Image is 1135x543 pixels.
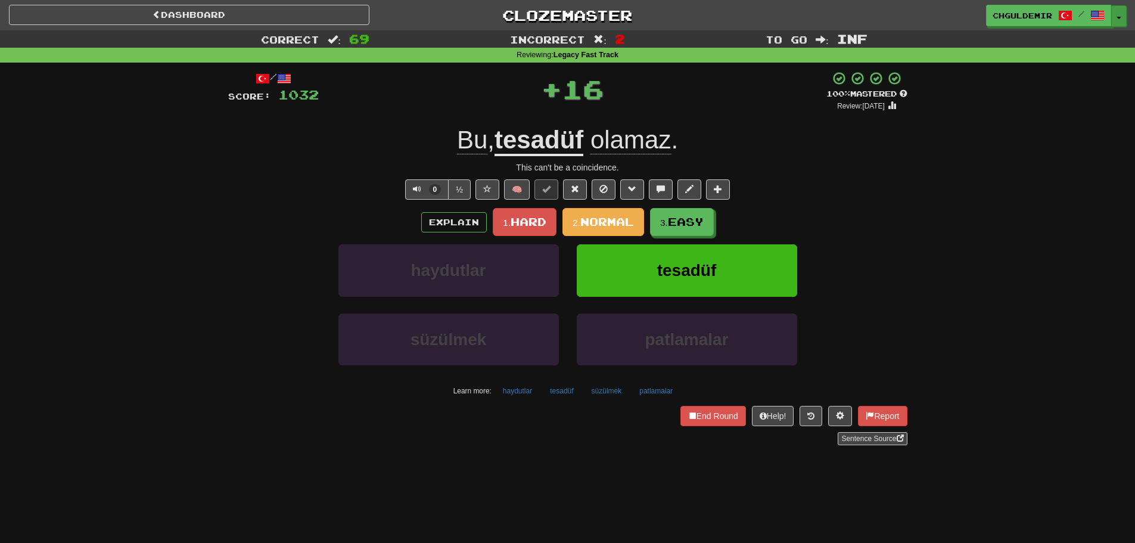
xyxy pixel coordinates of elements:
button: tesadüf [543,382,580,400]
button: 🧠 [504,179,530,200]
div: / [228,71,319,86]
span: To go [766,33,807,45]
small: Review: [DATE] [837,102,885,110]
span: 2 [615,32,625,46]
u: tesadüf [495,126,583,156]
div: This can't be a coincidence. [228,162,907,173]
small: 3. [660,218,668,228]
span: patlamalar [645,330,728,349]
span: 16 [562,74,604,104]
button: Edit sentence (alt+d) [677,179,701,200]
button: tesadüf [577,244,797,296]
span: olamaz [590,126,671,154]
button: End Round [680,406,746,426]
button: Discuss sentence (alt+u) [649,179,673,200]
span: Correct [261,33,319,45]
button: Add to collection (alt+a) [706,179,730,200]
span: / [1078,10,1084,18]
button: Reset to 0% Mastered (alt+r) [563,179,587,200]
span: Score: [228,91,271,101]
button: 1.Hard [493,208,556,236]
a: Clozemaster [387,5,748,26]
button: Explain [421,212,487,232]
button: Report [858,406,907,426]
span: , [457,126,495,154]
a: chguldemir / [986,5,1111,26]
button: 2.Normal [562,208,644,236]
strong: Legacy Fast Track [553,51,618,59]
a: Sentence Source [838,432,907,445]
span: : [593,35,607,45]
span: Normal [580,215,634,228]
span: Bu [457,126,487,154]
small: Learn more: [453,387,492,395]
button: Round history (alt+y) [800,406,822,426]
button: Grammar (alt+g) [620,179,644,200]
span: süzülmek [411,330,487,349]
button: süzülmek [585,382,629,400]
button: 3.Easy [650,208,714,236]
span: Hard [511,215,546,228]
span: tesadüf [657,261,717,280]
button: ½ [448,179,471,200]
span: chguldemir [993,10,1052,21]
button: haydutlar [496,382,539,400]
button: Ignore sentence (alt+i) [592,179,615,200]
span: 1032 [278,87,319,102]
span: Incorrect [510,33,585,45]
button: Set this sentence to 100% Mastered (alt+m) [534,179,558,200]
button: haydutlar [338,244,559,296]
span: haydutlar [411,261,486,280]
div: Mastered [826,89,907,100]
button: patlamalar [633,382,679,400]
button: 0 [405,179,449,200]
span: 100 % [826,89,850,98]
span: 0 [429,184,441,195]
span: : [816,35,829,45]
a: Dashboard [9,5,369,25]
span: : [328,35,341,45]
span: Inf [837,32,867,46]
button: Favorite sentence (alt+f) [475,179,499,200]
small: 2. [573,218,580,228]
div: Text-to-speech controls [403,179,471,200]
span: 69 [349,32,369,46]
button: Help! [752,406,794,426]
small: 1. [503,218,511,228]
span: + [541,71,562,107]
button: süzülmek [338,314,559,365]
span: . [583,126,678,154]
span: Easy [668,215,704,228]
button: patlamalar [577,314,797,365]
